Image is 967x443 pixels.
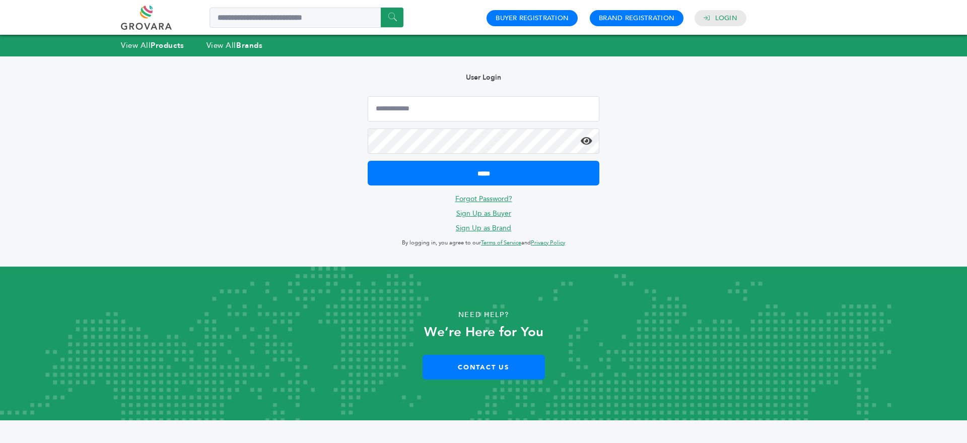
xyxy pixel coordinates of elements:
a: Brand Registration [599,14,674,23]
input: Password [368,129,599,154]
a: Forgot Password? [455,194,512,204]
input: Search a product or brand... [210,8,403,28]
a: View AllBrands [206,40,263,50]
b: User Login [466,73,501,82]
input: Email Address [368,96,599,121]
strong: Brands [236,40,262,50]
a: View AllProducts [121,40,184,50]
a: Sign Up as Buyer [456,209,511,218]
a: Sign Up as Brand [456,223,511,233]
p: By logging in, you agree to our and [368,237,599,249]
a: Privacy Policy [531,239,565,246]
p: Need Help? [48,307,919,323]
strong: We’re Here for You [424,323,543,341]
a: Buyer Registration [496,14,569,23]
a: Terms of Service [481,239,521,246]
a: Login [715,14,737,23]
strong: Products [151,40,184,50]
a: Contact Us [423,355,545,379]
